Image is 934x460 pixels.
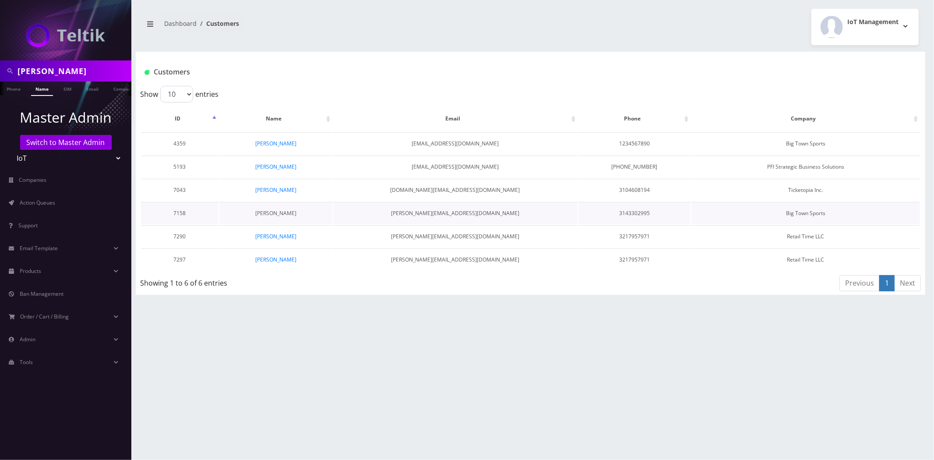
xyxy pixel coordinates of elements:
[578,202,691,224] td: 3143302995
[82,81,103,95] a: Email
[691,202,920,224] td: Big Town Sports
[31,81,53,96] a: Name
[141,106,219,131] th: ID: activate to sort column descending
[333,106,578,131] th: Email: activate to sort column ascending
[18,222,38,229] span: Support
[255,233,296,240] a: [PERSON_NAME]
[142,14,524,39] nav: breadcrumb
[219,106,332,131] th: Name: activate to sort column ascending
[333,248,578,271] td: [PERSON_NAME][EMAIL_ADDRESS][DOMAIN_NAME]
[20,135,112,150] a: Switch to Master Admin
[140,86,219,103] label: Show entries
[811,9,919,45] button: IoT Management
[20,358,33,366] span: Tools
[255,209,296,217] a: [PERSON_NAME]
[141,132,219,155] td: 4359
[333,156,578,178] td: [EMAIL_ADDRESS][DOMAIN_NAME]
[20,290,63,297] span: Ban Management
[20,244,58,252] span: Email Template
[255,186,296,194] a: [PERSON_NAME]
[333,179,578,201] td: [DOMAIN_NAME][EMAIL_ADDRESS][DOMAIN_NAME]
[19,176,47,184] span: Companies
[26,24,105,47] img: IoT
[21,313,69,320] span: Order / Cart / Billing
[333,132,578,155] td: [EMAIL_ADDRESS][DOMAIN_NAME]
[109,81,138,95] a: Company
[691,132,920,155] td: Big Town Sports
[141,225,219,248] td: 7290
[879,275,895,291] a: 1
[839,275,880,291] a: Previous
[141,179,219,201] td: 7043
[333,202,578,224] td: [PERSON_NAME][EMAIL_ADDRESS][DOMAIN_NAME]
[2,81,25,95] a: Phone
[691,156,920,178] td: PFI Strategic Business Solutions
[255,256,296,263] a: [PERSON_NAME]
[691,106,920,131] th: Company: activate to sort column ascending
[578,225,691,248] td: 3217957971
[894,275,921,291] a: Next
[691,248,920,271] td: Retail Time LLC
[691,225,920,248] td: Retail Time LLC
[691,179,920,201] td: Ticketopia Inc.
[160,86,193,103] select: Showentries
[578,156,691,178] td: [PHONE_NUMBER]
[255,140,296,147] a: [PERSON_NAME]
[578,248,691,271] td: 3217957971
[20,199,55,206] span: Action Queues
[20,336,35,343] span: Admin
[578,179,691,201] td: 3104608194
[145,68,786,76] h1: Customers
[578,132,691,155] td: 1234567890
[141,156,219,178] td: 5193
[18,63,129,79] input: Search in Company
[20,267,41,275] span: Products
[140,274,459,288] div: Showing 1 to 6 of 6 entries
[164,19,197,28] a: Dashboard
[141,248,219,271] td: 7297
[847,18,899,26] h2: IoT Management
[141,202,219,224] td: 7158
[333,225,578,248] td: [PERSON_NAME][EMAIL_ADDRESS][DOMAIN_NAME]
[578,106,691,131] th: Phone: activate to sort column ascending
[255,163,296,170] a: [PERSON_NAME]
[197,19,239,28] li: Customers
[59,81,76,95] a: SIM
